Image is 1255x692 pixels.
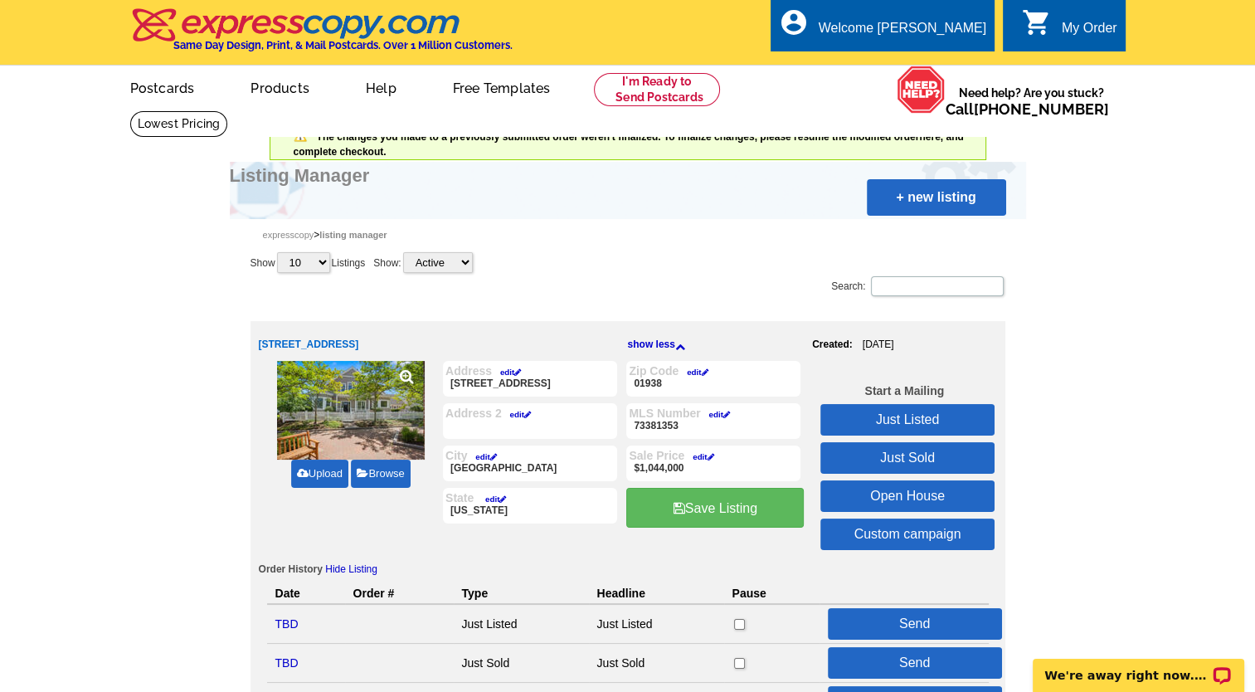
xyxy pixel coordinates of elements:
[259,563,323,575] span: Order History
[828,647,1002,679] button: Send
[445,491,615,504] label: State
[467,452,496,461] a: edit
[1062,21,1117,44] div: My Order
[626,488,804,528] a: Save Listing
[820,442,995,474] a: Just Sold
[104,67,221,106] a: Postcards
[820,404,995,436] a: Just Listed
[454,605,589,644] td: Just Listed
[974,100,1109,118] a: [PHONE_NUMBER]
[445,449,615,462] label: City
[724,583,820,605] th: Pause
[325,563,377,575] a: Hide Listing
[445,378,615,394] p: [STREET_ADDRESS]
[319,230,387,240] span: Listing Manager
[779,7,809,37] i: account_circle
[267,583,345,605] th: Date
[1022,18,1117,39] a: shopping_cart My Order
[263,230,314,240] a: Expresscopy
[946,85,1117,118] span: Need help? Are you stuck?
[919,131,940,143] a: here
[477,495,506,504] a: edit
[426,67,577,106] a: Free Templates
[853,339,894,350] span: [DATE]
[492,368,521,377] a: edit
[864,383,944,398] h3: Start a Mailing
[871,276,1004,296] input: Search:
[629,462,798,479] p: $1,044,000
[684,452,713,461] a: edit
[339,67,423,106] a: Help
[812,339,853,350] strong: Created:
[679,368,708,377] a: edit
[173,39,513,51] h4: Same Day Design, Print, & Mail Postcards. Over 1 Million Customers.
[224,67,336,106] a: Products
[445,364,615,378] label: Address
[831,275,1004,298] label: Search:
[589,605,724,644] td: Just Listed
[230,167,1026,184] h1: Listing Manager
[445,407,615,420] label: Address 2
[629,420,798,436] p: 73381353
[629,407,798,420] label: MLS Number
[277,361,425,460] img: thumb-689d3d31cccc1.jpg
[251,251,366,275] label: Show Listings
[230,219,1026,251] div: >
[828,608,1002,640] button: Send
[454,583,589,605] th: Type
[1022,640,1255,692] iframe: LiveChat chat widget
[701,410,730,419] a: edit
[629,364,798,378] label: Zip Code
[351,460,410,488] a: Browse
[502,410,531,419] a: edit
[445,504,615,521] p: [US_STATE]
[277,252,330,273] select: ShowListings
[629,449,798,462] label: Sale Price
[820,519,995,550] a: Custom campaign
[275,617,299,631] a: TBD
[275,656,299,670] a: TBD
[1022,7,1052,37] i: shopping_cart
[373,251,474,275] p: Show:
[628,328,813,361] a: show less
[867,179,1006,216] a: + new listing
[345,583,454,605] th: Order #
[897,66,946,114] img: help
[819,21,986,44] div: Welcome [PERSON_NAME]
[946,100,1109,118] span: Call
[291,460,348,488] a: Upload
[589,644,724,683] td: Just Sold
[589,583,724,605] th: Headline
[820,480,995,512] a: Open House
[130,20,513,51] a: Same Day Design, Print, & Mail Postcards. Over 1 Million Customers.
[259,339,359,350] span: [STREET_ADDRESS]
[454,644,589,683] td: Just Sold
[629,378,798,394] p: 01938
[445,462,615,479] p: [GEOGRAPHIC_DATA]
